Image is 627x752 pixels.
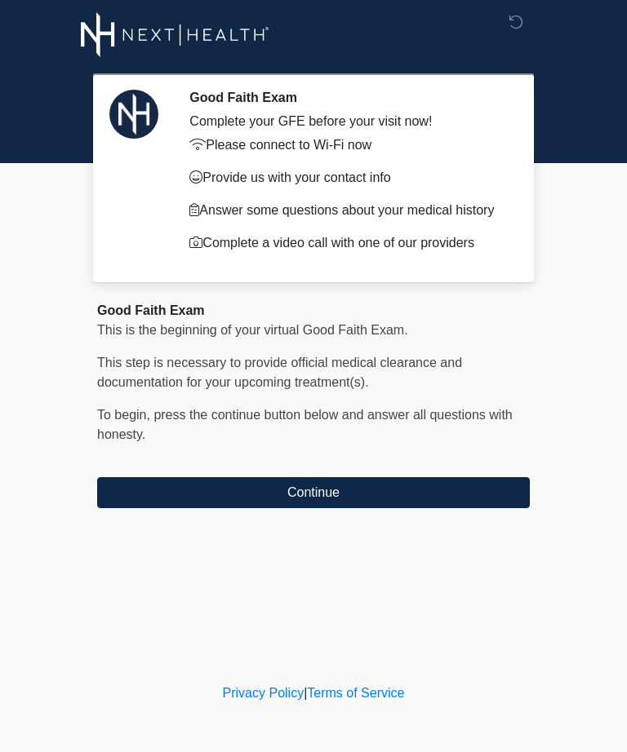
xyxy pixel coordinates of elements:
[223,686,305,700] a: Privacy Policy
[97,356,462,389] span: This step is necessary to provide official medical clearance and documentation for your upcoming ...
[189,135,505,155] p: Please connect to Wi-Fi now
[81,12,269,57] img: Next-Health Logo
[109,90,158,139] img: Agent Avatar
[189,201,505,220] p: Answer some questions about your medical history
[97,301,530,321] div: Good Faith Exam
[97,323,408,337] span: This is the beginning of your virtual Good Faith Exam.
[189,90,505,105] h2: Good Faith Exam
[189,233,505,253] p: Complete a video call with one of our providers
[97,477,530,508] button: Continue
[304,686,307,700] a: |
[97,408,513,441] span: To begin, ﻿﻿﻿﻿﻿﻿press the continue button below and answer all questions with honesty.
[189,112,505,131] div: Complete your GFE before your visit now!
[189,168,505,188] p: Provide us with your contact info
[307,686,404,700] a: Terms of Service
